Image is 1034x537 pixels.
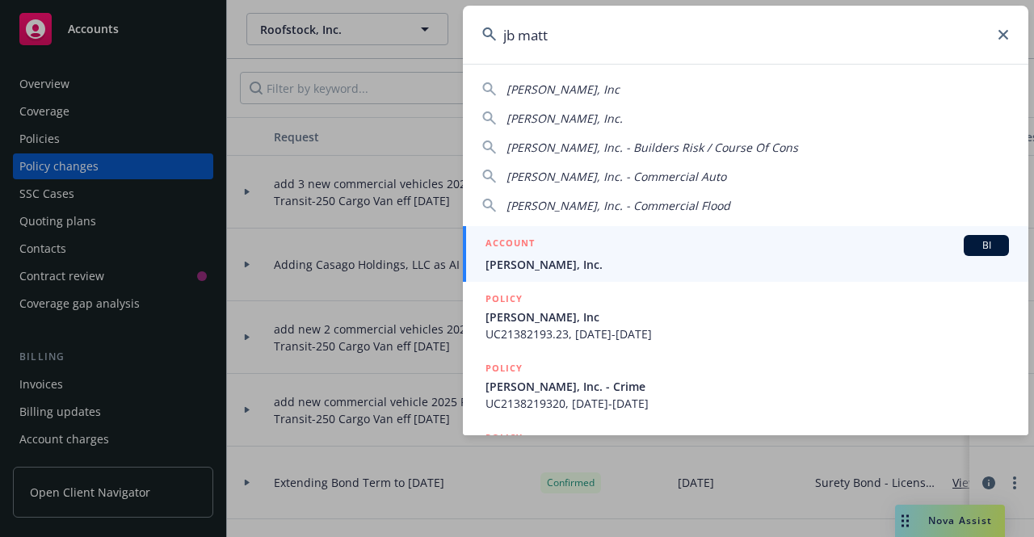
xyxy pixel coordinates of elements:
[506,82,620,97] span: [PERSON_NAME], Inc
[485,291,523,307] h5: POLICY
[485,325,1009,342] span: UC21382193.23, [DATE]-[DATE]
[485,360,523,376] h5: POLICY
[970,238,1002,253] span: BI
[485,430,523,446] h5: POLICY
[463,6,1028,64] input: Search...
[506,169,726,184] span: [PERSON_NAME], Inc. - Commercial Auto
[506,198,730,213] span: [PERSON_NAME], Inc. - Commercial Flood
[463,351,1028,421] a: POLICY[PERSON_NAME], Inc. - CrimeUC2138219320, [DATE]-[DATE]
[506,140,798,155] span: [PERSON_NAME], Inc. - Builders Risk / Course Of Cons
[485,256,1009,273] span: [PERSON_NAME], Inc.
[485,308,1009,325] span: [PERSON_NAME], Inc
[463,226,1028,282] a: ACCOUNTBI[PERSON_NAME], Inc.
[506,111,623,126] span: [PERSON_NAME], Inc.
[485,395,1009,412] span: UC2138219320, [DATE]-[DATE]
[485,235,535,254] h5: ACCOUNT
[485,378,1009,395] span: [PERSON_NAME], Inc. - Crime
[463,282,1028,351] a: POLICY[PERSON_NAME], IncUC21382193.23, [DATE]-[DATE]
[463,421,1028,490] a: POLICY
